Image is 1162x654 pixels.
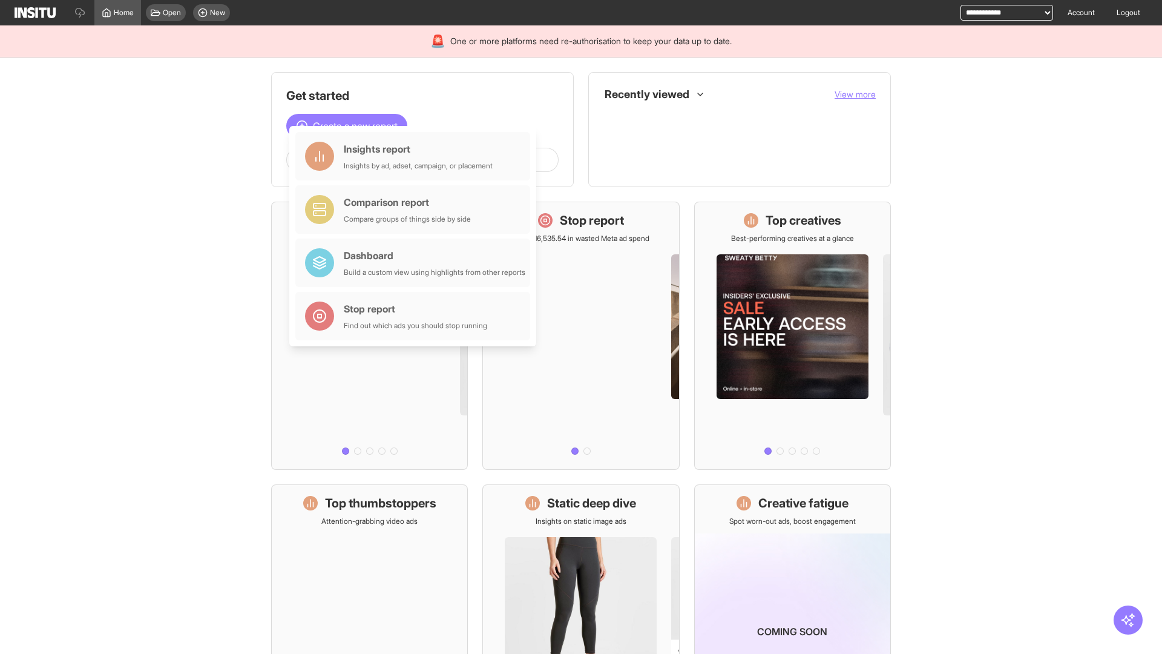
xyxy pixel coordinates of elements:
[344,268,525,277] div: Build a custom view using highlights from other reports
[344,214,471,224] div: Compare groups of things side by side
[271,202,468,470] a: What's live nowSee all active ads instantly
[15,7,56,18] img: Logo
[835,88,876,101] button: View more
[321,517,418,526] p: Attention-grabbing video ads
[731,234,854,243] p: Best-performing creatives at a glance
[344,302,487,316] div: Stop report
[547,495,636,512] h1: Static deep dive
[430,33,445,50] div: 🚨
[482,202,679,470] a: Stop reportSave £16,535.54 in wasted Meta ad spend
[163,8,181,18] span: Open
[344,195,471,210] div: Comparison report
[536,517,626,526] p: Insights on static image ads
[344,142,493,156] div: Insights report
[313,119,398,133] span: Create a new report
[325,495,436,512] h1: Top thumbstoppers
[694,202,891,470] a: Top creativesBest-performing creatives at a glance
[344,321,487,331] div: Find out which ads you should stop running
[835,89,876,99] span: View more
[114,8,134,18] span: Home
[766,212,841,229] h1: Top creatives
[286,114,407,138] button: Create a new report
[210,8,225,18] span: New
[513,234,649,243] p: Save £16,535.54 in wasted Meta ad spend
[560,212,624,229] h1: Stop report
[344,248,525,263] div: Dashboard
[344,161,493,171] div: Insights by ad, adset, campaign, or placement
[450,35,732,47] span: One or more platforms need re-authorisation to keep your data up to date.
[286,87,559,104] h1: Get started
